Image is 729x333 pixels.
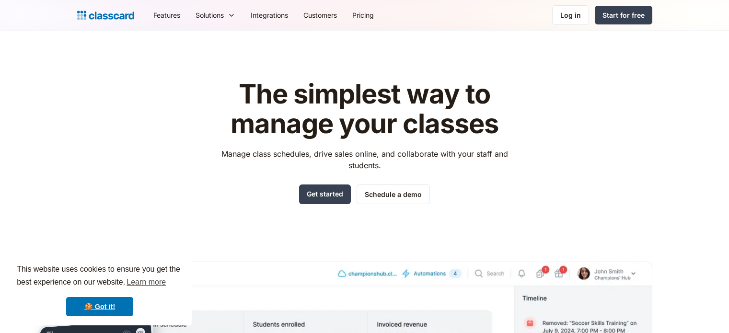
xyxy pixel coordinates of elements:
[602,10,645,20] div: Start for free
[560,10,581,20] div: Log in
[8,254,192,325] div: cookieconsent
[212,148,517,171] p: Manage class schedules, drive sales online, and collaborate with your staff and students.
[188,4,243,26] div: Solutions
[299,184,351,204] a: Get started
[196,10,224,20] div: Solutions
[77,9,134,22] a: home
[357,184,430,204] a: Schedule a demo
[552,5,589,25] a: Log in
[243,4,296,26] a: Integrations
[66,297,133,316] a: dismiss cookie message
[125,275,167,289] a: learn more about cookies
[212,80,517,138] h1: The simplest way to manage your classes
[296,4,345,26] a: Customers
[595,6,652,24] a: Start for free
[17,264,183,289] span: This website uses cookies to ensure you get the best experience on our website.
[146,4,188,26] a: Features
[345,4,382,26] a: Pricing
